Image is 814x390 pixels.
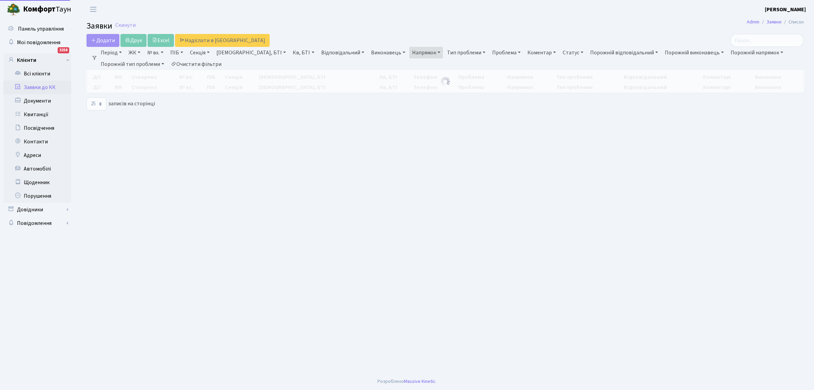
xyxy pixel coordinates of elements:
a: Автомобілі [3,162,71,176]
a: Квитанції [3,108,71,121]
span: Панель управління [18,25,64,33]
li: Список [781,18,804,26]
a: Коментар [525,47,559,58]
a: Порожній відповідальний [587,47,661,58]
div: Розроблено . [377,378,437,385]
a: Порожній напрямок [728,47,786,58]
a: Додати [86,34,119,47]
a: Адреси [3,148,71,162]
a: Надіслати в [GEOGRAPHIC_DATA] [175,34,270,47]
img: logo.png [7,3,20,16]
a: Admin [747,18,759,25]
a: Мої повідомлення3258 [3,36,71,49]
a: ЖК [126,47,143,58]
a: Напрямок [409,47,443,58]
a: [DEMOGRAPHIC_DATA], БТІ [214,47,289,58]
a: Виконавець [368,47,408,58]
div: 3258 [58,47,69,53]
a: Секція [187,47,212,58]
button: Переключити навігацію [85,4,102,15]
label: записів на сторінці [86,97,155,110]
a: Контакти [3,135,71,148]
a: Період [98,47,124,58]
a: Документи [3,94,71,108]
input: Пошук... [730,34,804,47]
a: Проблема [489,47,523,58]
nav: breadcrumb [737,15,814,29]
a: Відповідальний [318,47,367,58]
a: Порожній тип проблеми [98,58,167,70]
a: Посвідчення [3,121,71,135]
a: Тип проблеми [444,47,488,58]
a: Довідники [3,203,71,216]
span: Заявки [86,20,112,32]
a: Панель управління [3,22,71,36]
a: Друк [120,34,147,47]
span: Мої повідомлення [17,39,60,46]
a: Кв, БТІ [290,47,317,58]
a: Очистити фільтри [168,58,224,70]
span: Додати [91,37,115,44]
a: Повідомлення [3,216,71,230]
a: № вх. [144,47,166,58]
a: Статус [560,47,586,58]
a: Заявки до КК [3,81,71,94]
a: [PERSON_NAME] [765,5,806,14]
a: Порожній виконавець [662,47,726,58]
span: Таун [23,4,71,15]
a: Massive Kinetic [404,378,435,385]
a: Всі клієнти [3,67,71,81]
b: Комфорт [23,4,56,15]
a: Клієнти [3,53,71,67]
a: Порушення [3,189,71,203]
b: [PERSON_NAME] [765,6,806,13]
a: ПІБ [168,47,186,58]
a: Скинути [115,22,136,29]
a: Excel [148,34,174,47]
a: Заявки [767,18,781,25]
select: записів на сторінці [86,97,106,110]
img: Обробка... [440,76,451,87]
a: Щоденник [3,176,71,189]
